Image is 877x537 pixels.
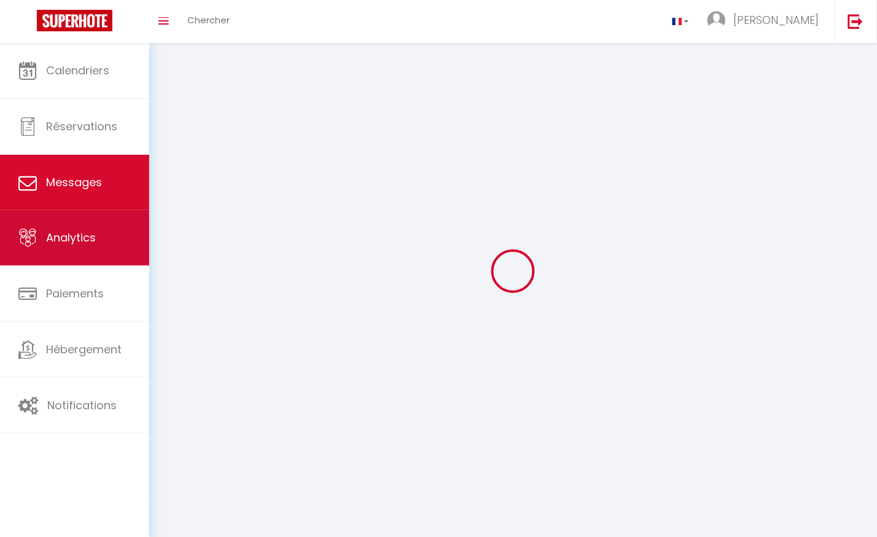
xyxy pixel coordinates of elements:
[37,10,112,31] img: Super Booking
[46,286,104,301] span: Paiements
[46,63,109,78] span: Calendriers
[46,230,96,245] span: Analytics
[848,14,863,29] img: logout
[707,11,726,29] img: ...
[46,342,122,357] span: Hébergement
[10,5,47,42] button: Ouvrir le widget de chat LiveChat
[46,119,117,134] span: Réservations
[47,398,117,413] span: Notifications
[734,12,820,28] span: [PERSON_NAME]
[46,174,102,190] span: Messages
[187,14,230,26] span: Chercher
